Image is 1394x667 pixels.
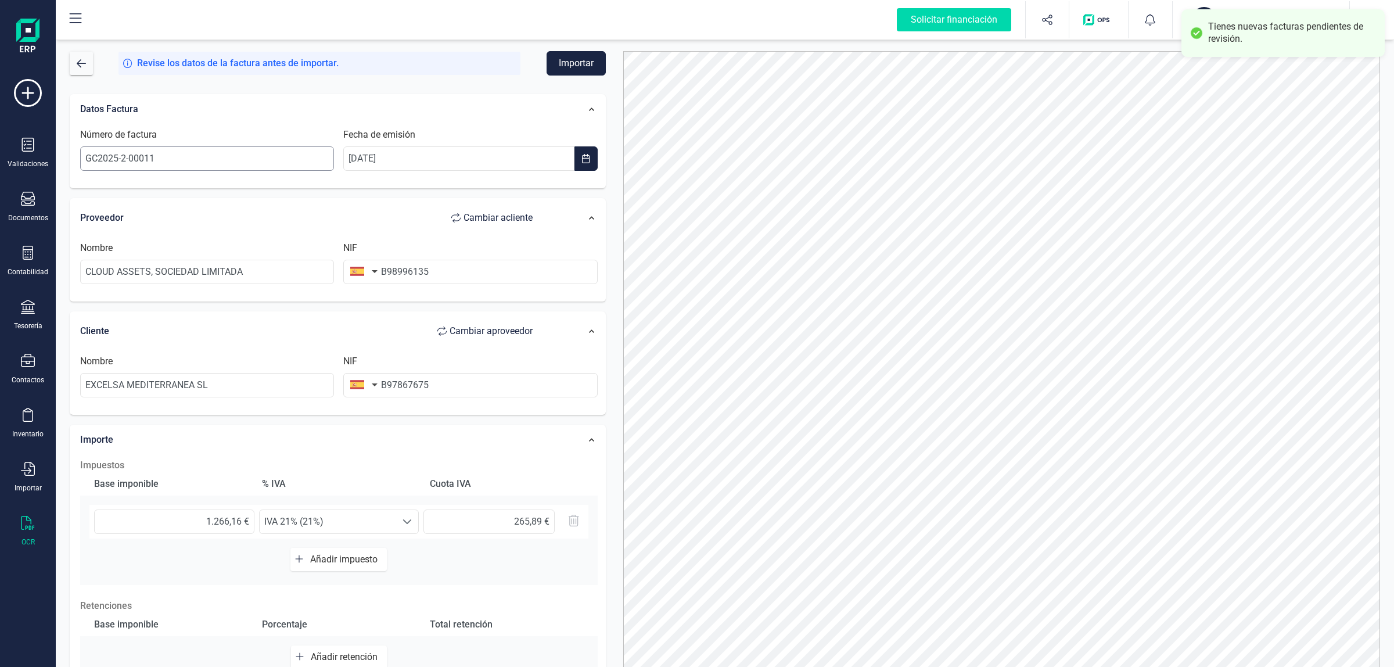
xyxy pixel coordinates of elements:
div: Solicitar financiación [897,8,1011,31]
label: Fecha de emisión [343,128,415,142]
button: Añadir impuesto [290,548,387,571]
label: Nombre [80,241,113,255]
div: Importar [15,483,42,493]
label: Número de factura [80,128,157,142]
span: Revise los datos de la factura antes de importar. [137,56,339,70]
img: Logo Finanedi [16,19,39,56]
div: Cliente [80,320,544,343]
div: Base imponible [89,613,253,636]
span: Añadir retención [311,651,382,662]
div: Tienes nuevas facturas pendientes de revisión. [1208,21,1376,45]
button: Logo de OPS [1076,1,1121,38]
span: IVA 21% (21%) [260,510,397,533]
span: Cambiar a proveedor [450,324,533,338]
div: Total retención [425,613,588,636]
input: 0,00 € [94,510,254,534]
h2: Impuestos [80,458,598,472]
div: CL [1191,7,1217,33]
div: OCR [21,537,35,547]
p: Retenciones [80,599,598,613]
span: Cambiar a cliente [464,211,533,225]
button: Solicitar financiación [883,1,1025,38]
div: Datos Factura [74,96,550,122]
label: Nombre [80,354,113,368]
div: Inventario [12,429,44,439]
div: Validaciones [8,159,48,168]
div: Documentos [8,213,48,223]
div: Porcentaje [257,613,421,636]
span: Importe [80,434,113,445]
div: Base imponible [89,472,253,496]
div: Proveedor [80,206,544,229]
div: % IVA [257,472,421,496]
span: Añadir impuesto [310,554,382,565]
button: Cambiar acliente [440,206,544,229]
button: CLCLOUD ASSETS SL[PERSON_NAME] [1187,1,1335,38]
label: NIF [343,354,357,368]
input: 0,00 € [423,510,555,534]
button: Cambiar aproveedor [426,320,544,343]
label: NIF [343,241,357,255]
div: Tesorería [14,321,42,331]
button: Importar [547,51,606,76]
div: Contabilidad [8,267,48,277]
img: Logo de OPS [1083,14,1114,26]
div: Cuota IVA [425,472,588,496]
div: Contactos [12,375,44,385]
